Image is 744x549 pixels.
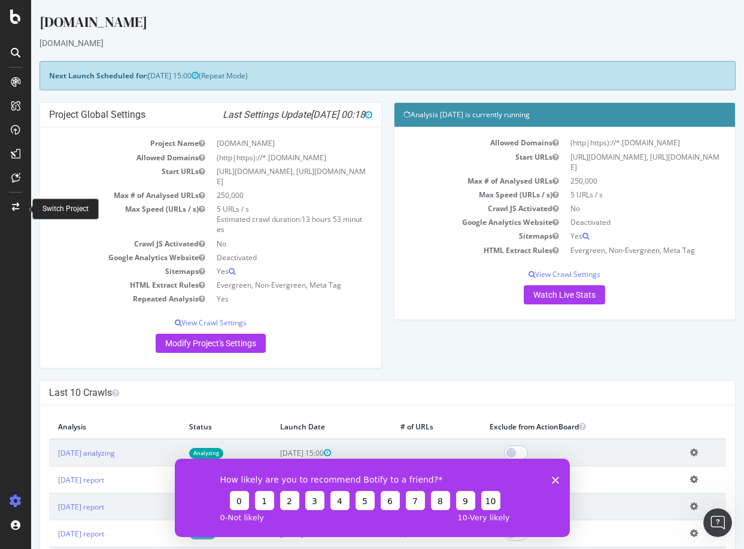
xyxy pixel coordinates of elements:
[27,529,73,539] a: [DATE] report
[27,448,84,458] a: [DATE] analyzing
[180,164,341,188] td: [URL][DOMAIN_NAME], [URL][DOMAIN_NAME]
[372,202,534,215] td: Crawl JS Activated
[703,508,732,537] iframe: Intercom live chat
[18,251,180,264] td: Google Analytics Website
[186,214,331,234] span: 13 hours 53 minutes
[27,475,73,485] a: [DATE] report
[180,251,341,264] td: Deactivated
[8,12,704,37] div: [DOMAIN_NAME]
[360,520,450,547] td: 9,959
[117,71,168,81] span: [DATE] 15:00
[27,502,73,512] a: [DATE] report
[493,285,574,304] a: Watch Live Stats
[372,174,534,188] td: Max # of Analysed URLs
[372,150,534,174] td: Start URLs
[533,243,695,257] td: Evergreen, Non-Evergreen, Meta Tag
[180,202,341,236] td: 5 URLs / s Estimated crawl duration:
[180,264,341,278] td: Yes
[18,264,180,278] td: Sitemaps
[533,229,695,243] td: Yes
[158,448,192,458] a: Analyzing
[18,109,341,121] h4: Project Global Settings
[18,237,180,251] td: Crawl JS Activated
[180,188,341,202] td: 250,000
[124,334,235,353] a: Modify Project's Settings
[18,318,341,328] p: View Crawl Settings
[180,237,341,251] td: No
[42,204,89,214] div: Switch Project
[175,459,570,537] iframe: Survey from Botify
[533,174,695,188] td: 250,000
[372,243,534,257] td: HTML Extract Rules
[533,188,695,202] td: 5 URLs / s
[372,269,696,279] p: View Crawl Settings
[180,136,341,150] td: [DOMAIN_NAME]
[372,109,696,121] h4: Analysis [DATE] is currently running
[18,136,180,150] td: Project Name
[8,61,704,90] div: (Repeat Mode)
[18,387,695,399] h4: Last 10 Crawls
[18,414,149,439] th: Analysis
[158,529,185,539] a: Report
[18,202,180,236] td: Max Speed (URLs / s)
[8,37,704,49] div: [DOMAIN_NAME]
[158,502,185,512] a: Report
[18,278,180,292] td: HTML Extract Rules
[360,414,450,439] th: # of URLs
[18,164,180,188] td: Start URLs
[180,278,341,292] td: Evergreen, Non-Evergreen, Meta Tag
[249,502,300,512] span: [DATE] 15:00
[18,292,180,306] td: Repeated Analysis
[249,448,300,458] span: [DATE] 15:00
[240,414,360,439] th: Launch Date
[372,215,534,229] td: Google Analytics Website
[372,188,534,202] td: Max Speed (URLs / s)
[18,151,180,164] td: Allowed Domains
[280,109,341,120] span: [DATE] 00:18
[533,136,695,150] td: (http|https)://*.[DOMAIN_NAME]
[18,71,117,81] strong: Next Launch Scheduled for:
[192,109,341,121] i: Last Settings Update
[158,475,185,485] a: Report
[180,151,341,164] td: (http|https)://*.[DOMAIN_NAME]
[18,188,180,202] td: Max # of Analysed URLs
[249,529,300,539] span: [DATE] 15:01
[180,292,341,306] td: Yes
[360,493,450,520] td: 9,977
[372,229,534,243] td: Sitemaps
[533,202,695,215] td: No
[533,215,695,229] td: Deactivated
[249,475,300,485] span: [DATE] 15:01
[372,136,534,150] td: Allowed Domains
[450,414,649,439] th: Exclude from ActionBoard
[360,466,450,493] td: 9,992
[149,414,240,439] th: Status
[533,150,695,174] td: [URL][DOMAIN_NAME], [URL][DOMAIN_NAME]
